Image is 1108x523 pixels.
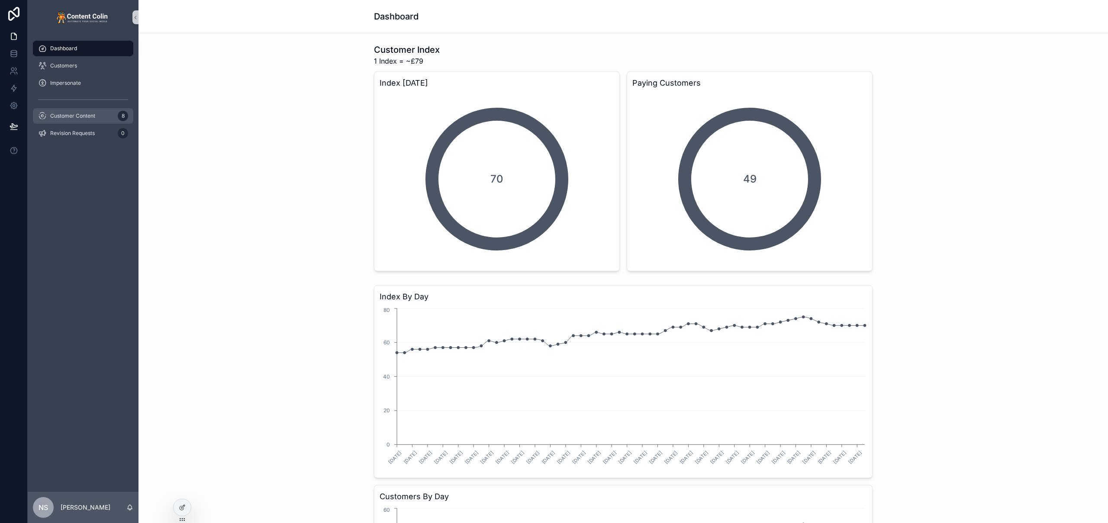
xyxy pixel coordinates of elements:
[725,449,740,465] text: [DATE]
[755,449,771,465] text: [DATE]
[694,449,709,465] text: [DATE]
[541,449,556,465] text: [DATE]
[479,449,495,465] text: [DATE]
[817,449,832,465] text: [DATE]
[490,172,503,186] span: 70
[632,449,648,465] text: [DATE]
[118,128,128,138] div: 0
[50,80,81,87] span: Impersonate
[374,44,440,56] h1: Customer Index
[383,307,390,313] tspan: 80
[380,77,614,89] h3: Index [DATE]
[50,62,77,69] span: Customers
[39,502,48,513] span: NS
[374,10,419,22] h1: Dashboard
[556,449,571,465] text: [DATE]
[33,125,133,141] a: Revision Requests0
[448,449,464,465] text: [DATE]
[571,449,587,465] text: [DATE]
[33,41,133,56] a: Dashboard
[770,449,786,465] text: [DATE]
[632,77,867,89] h3: Paying Customers
[464,449,480,465] text: [DATE]
[56,10,110,24] img: App logo
[525,449,541,465] text: [DATE]
[33,58,133,74] a: Customers
[387,449,403,465] text: [DATE]
[383,373,390,380] tspan: 40
[403,449,418,465] text: [DATE]
[383,507,390,513] tspan: 60
[380,491,867,503] h3: Customers By Day
[832,449,847,465] text: [DATE]
[743,172,757,186] span: 49
[380,306,867,472] div: chart
[28,35,138,152] div: scrollable content
[50,112,95,119] span: Customer Content
[648,449,664,465] text: [DATE]
[50,45,77,52] span: Dashboard
[602,449,618,465] text: [DATE]
[50,130,95,137] span: Revision Requests
[33,108,133,124] a: Customer Content8
[617,449,633,465] text: [DATE]
[740,449,756,465] text: [DATE]
[118,111,128,121] div: 8
[374,56,440,66] span: 1 Index = ~£79
[663,449,679,465] text: [DATE]
[380,291,867,303] h3: Index By Day
[586,449,602,465] text: [DATE]
[418,449,433,465] text: [DATE]
[33,75,133,91] a: Impersonate
[383,339,390,346] tspan: 60
[847,449,863,465] text: [DATE]
[383,407,390,414] tspan: 20
[510,449,525,465] text: [DATE]
[387,441,390,448] tspan: 0
[679,449,694,465] text: [DATE]
[61,503,110,512] p: [PERSON_NAME]
[494,449,510,465] text: [DATE]
[801,449,817,465] text: [DATE]
[786,449,802,465] text: [DATE]
[709,449,725,465] text: [DATE]
[433,449,449,465] text: [DATE]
